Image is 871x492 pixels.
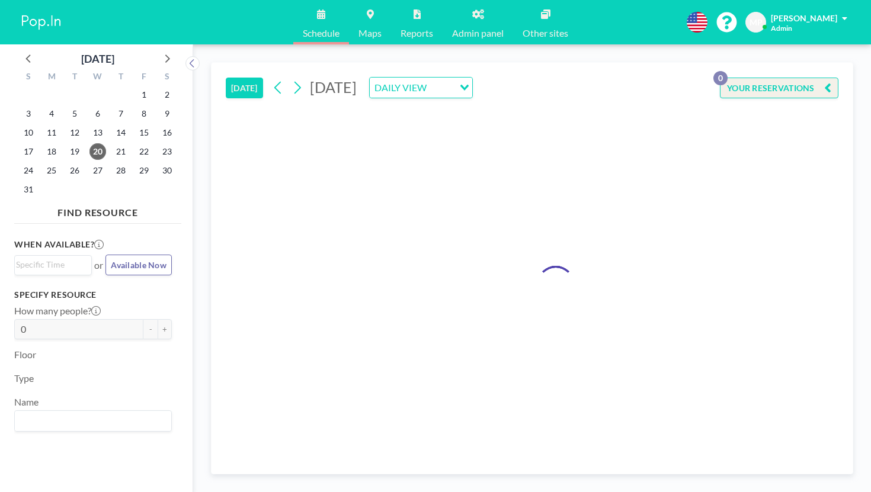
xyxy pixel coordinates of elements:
span: [PERSON_NAME] [771,13,837,23]
span: Sunday, August 31, 2025 [20,181,37,198]
div: W [87,70,110,85]
div: [DATE] [81,50,114,67]
span: Thursday, August 7, 2025 [113,105,129,122]
img: organization-logo [19,11,64,34]
span: Saturday, August 16, 2025 [159,124,175,141]
span: Wednesday, August 27, 2025 [89,162,106,179]
span: Saturday, August 2, 2025 [159,86,175,103]
span: Schedule [303,28,340,38]
span: Monday, August 11, 2025 [43,124,60,141]
div: T [109,70,132,85]
span: Other sites [523,28,568,38]
button: [DATE] [226,78,263,98]
span: MP [750,17,763,28]
span: Available Now [111,260,166,270]
input: Search for option [16,413,165,429]
input: Search for option [16,258,85,271]
span: Sunday, August 24, 2025 [20,162,37,179]
span: Reports [401,28,433,38]
input: Search for option [430,80,453,95]
div: Search for option [15,411,171,431]
span: Saturday, August 23, 2025 [159,143,175,160]
span: Tuesday, August 19, 2025 [66,143,83,160]
span: Tuesday, August 5, 2025 [66,105,83,122]
span: Sunday, August 3, 2025 [20,105,37,122]
span: Admin [771,24,792,33]
label: Floor [14,349,36,361]
label: How many people? [14,305,101,317]
button: Available Now [105,255,172,275]
span: Monday, August 18, 2025 [43,143,60,160]
span: or [94,259,103,271]
span: Sunday, August 10, 2025 [20,124,37,141]
span: Sunday, August 17, 2025 [20,143,37,160]
label: Name [14,396,39,408]
p: 0 [713,71,728,85]
div: Search for option [15,256,91,274]
span: Maps [358,28,382,38]
span: Wednesday, August 20, 2025 [89,143,106,160]
span: Friday, August 1, 2025 [136,86,152,103]
h3: Specify resource [14,290,172,300]
h4: FIND RESOURCE [14,202,181,218]
span: Friday, August 15, 2025 [136,124,152,141]
span: Tuesday, August 26, 2025 [66,162,83,179]
span: Saturday, August 30, 2025 [159,162,175,179]
span: Thursday, August 14, 2025 [113,124,129,141]
span: Monday, August 4, 2025 [43,105,60,122]
button: - [143,319,158,339]
span: [DATE] [310,78,357,96]
span: Friday, August 22, 2025 [136,143,152,160]
div: F [132,70,155,85]
div: Search for option [370,78,472,98]
span: Wednesday, August 6, 2025 [89,105,106,122]
span: Wednesday, August 13, 2025 [89,124,106,141]
span: Monday, August 25, 2025 [43,162,60,179]
div: M [40,70,63,85]
span: Admin panel [452,28,504,38]
span: Tuesday, August 12, 2025 [66,124,83,141]
div: T [63,70,87,85]
span: Saturday, August 9, 2025 [159,105,175,122]
label: Type [14,372,34,384]
div: S [155,70,178,85]
span: Thursday, August 21, 2025 [113,143,129,160]
div: S [17,70,40,85]
span: Thursday, August 28, 2025 [113,162,129,179]
span: DAILY VIEW [372,80,429,95]
button: + [158,319,172,339]
span: Friday, August 29, 2025 [136,162,152,179]
button: YOUR RESERVATIONS0 [720,78,838,98]
span: Friday, August 8, 2025 [136,105,152,122]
